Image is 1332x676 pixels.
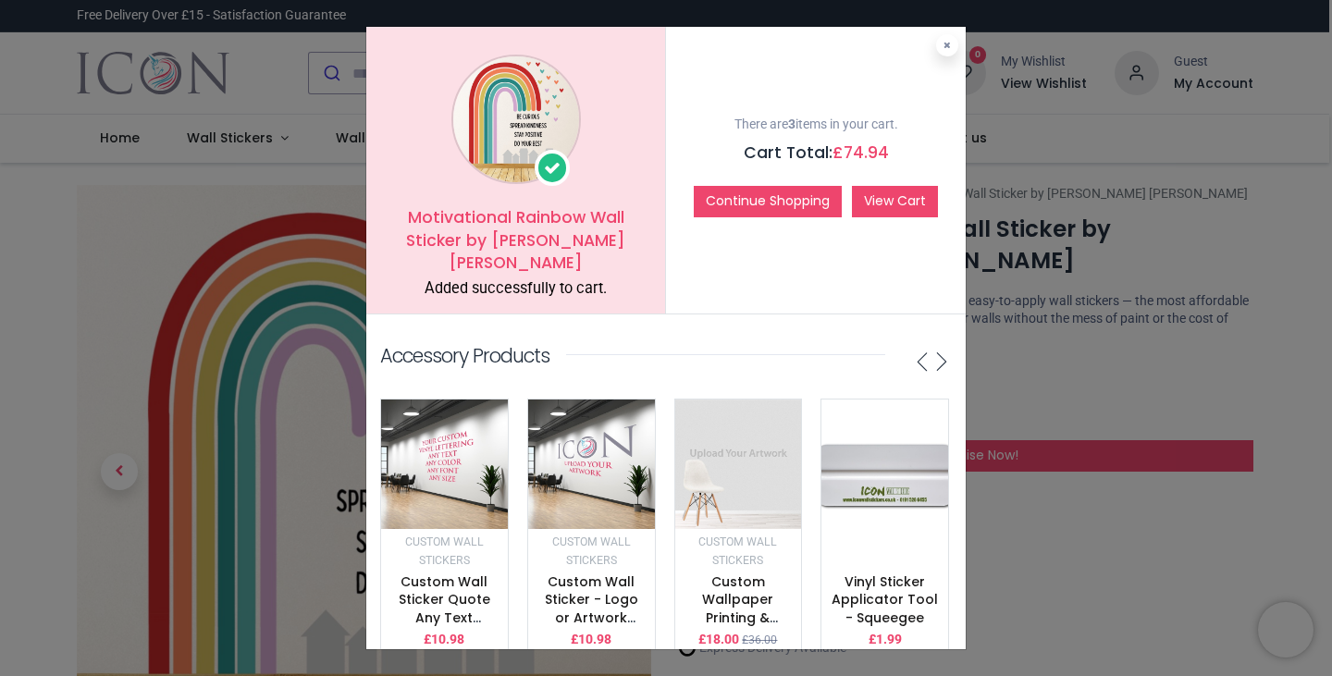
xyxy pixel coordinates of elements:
span: 18.00 [706,632,739,646]
small: Custom Wall Stickers [698,535,777,567]
a: Custom Wall Stickers [552,534,631,567]
p: £ [698,631,739,649]
img: image_512 [381,399,508,530]
a: View Cart [852,186,938,217]
button: Continue Shopping [694,186,842,217]
a: Custom Wallpaper Printing & Custom Wall Murals [695,572,782,663]
p: £ [424,631,464,649]
span: 1.99 [876,632,902,646]
div: Added successfully to cart. [380,278,651,300]
h5: Motivational Rainbow Wall Sticker by [PERSON_NAME] [PERSON_NAME] [380,206,651,275]
span: 74.94 [844,141,889,164]
span: £ [832,141,889,164]
small: £ [742,633,777,648]
b: 3 [788,117,795,131]
span: 10.98 [431,632,464,646]
p: £ [571,631,611,649]
img: image_512 [821,399,948,547]
small: Custom Wall Stickers [552,535,631,567]
span: 10.98 [578,632,611,646]
img: image_512 [528,399,655,530]
a: Custom Wall Stickers [405,534,484,567]
small: Custom Wall Stickers [405,535,484,567]
span: 36.00 [748,633,777,646]
img: image_512 [675,399,802,530]
a: Vinyl Sticker Applicator Tool - Squeegee [832,572,938,627]
img: image_1024 [451,55,581,184]
a: Custom Wall Sticker Quote Any Text & Colour - Vinyl Lettering [391,572,498,663]
h5: Cart Total: [680,141,952,165]
p: Accessory Products [380,342,549,369]
p: £ [869,631,902,649]
p: There are items in your cart. [680,116,952,134]
a: Custom Wall Stickers [698,534,777,567]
